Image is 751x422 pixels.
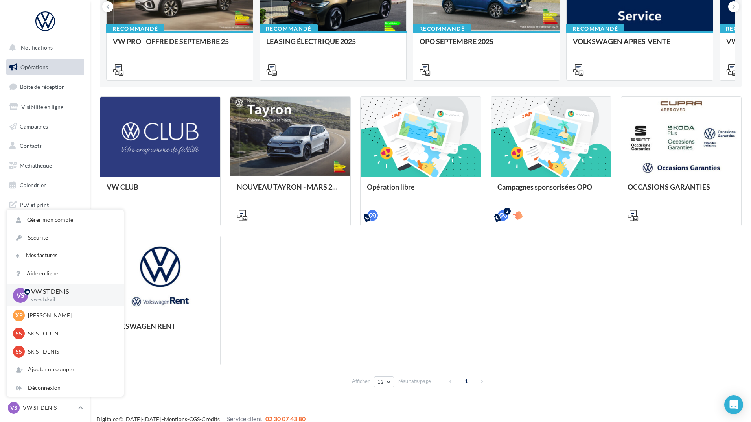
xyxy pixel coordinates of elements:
a: Calendrier [5,177,86,193]
span: résultats/page [398,378,431,385]
span: Afficher [352,378,370,385]
span: Boîte de réception [20,83,65,90]
a: Sécurité [7,229,124,247]
span: Notifications [21,44,53,51]
div: LEASING ÉLECTRIQUE 2025 [266,37,400,53]
a: VS VW ST DENIS [6,400,84,415]
span: Campagnes [20,123,48,129]
a: Opérations [5,59,86,76]
button: 12 [374,376,394,387]
span: Visibilité en ligne [21,103,63,110]
div: VW CLUB [107,183,214,199]
p: [PERSON_NAME] [28,311,114,319]
div: Opération libre [367,183,474,199]
a: Aide en ligne [7,265,124,282]
a: Boîte de réception [5,78,86,95]
div: Recommandé [566,24,624,33]
a: Campagnes DataOnDemand [5,223,86,246]
span: 1 [460,375,473,387]
span: Opérations [20,64,48,70]
div: Déconnexion [7,379,124,397]
span: PLV et print personnalisable [20,199,81,216]
span: XP [15,311,23,319]
div: Campagnes sponsorisées OPO [497,183,605,199]
span: Calendrier [20,182,46,188]
div: NOUVEAU TAYRON - MARS 2025 [237,183,344,199]
p: vw-std-vil [31,296,111,303]
div: Open Intercom Messenger [724,395,743,414]
span: VS [17,291,24,300]
p: VW ST DENIS [31,287,111,296]
p: SK ST DENIS [28,348,114,356]
span: 12 [377,379,384,385]
span: SS [16,330,22,337]
span: SS [16,348,22,356]
div: 2 [504,208,511,215]
div: Recommandé [413,24,471,33]
span: Contacts [20,142,42,149]
a: Visibilité en ligne [5,99,86,115]
div: Recommandé [106,24,164,33]
a: Médiathèque [5,157,86,174]
p: SK ST OUEN [28,330,114,337]
span: VS [10,404,17,412]
span: Médiathèque [20,162,52,169]
a: Gérer mon compte [7,211,124,229]
div: VOLKSWAGEN RENT [107,322,214,338]
a: Mes factures [7,247,124,264]
p: VW ST DENIS [23,404,75,412]
a: PLV et print personnalisable [5,196,86,219]
div: Ajouter un compte [7,361,124,378]
div: OPO SEPTEMBRE 2025 [420,37,553,53]
div: VW PRO - OFFRE DE SEPTEMBRE 25 [113,37,247,53]
a: Contacts [5,138,86,154]
a: Campagnes [5,118,86,135]
div: VOLKSWAGEN APRES-VENTE [573,37,707,53]
div: OCCASIONS GARANTIES [628,183,735,199]
button: Notifications [5,39,83,56]
div: Recommandé [260,24,318,33]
